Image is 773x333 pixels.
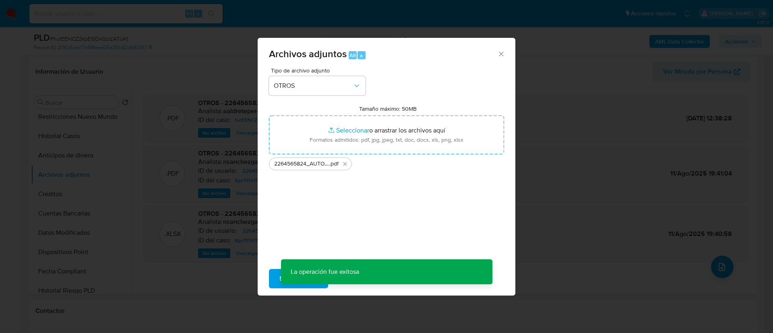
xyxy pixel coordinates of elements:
[329,160,339,168] span: .pdf
[281,259,369,284] p: La operación fue exitosa
[497,50,504,57] button: Cerrar
[269,47,347,61] span: Archivos adjuntos
[342,270,368,287] span: Cancelar
[279,270,318,287] span: Subir archivo
[359,105,417,112] label: Tamaño máximo: 50MB
[349,52,356,59] span: Alt
[269,269,328,288] button: Subir archivo
[269,76,366,95] button: OTROS
[360,52,363,59] span: a
[274,82,353,90] span: OTROS
[271,68,368,73] span: Tipo de archivo adjunto
[340,159,350,169] button: Eliminar 2264565824_AUTOTRANSPORTES DE CARGA TRESGUERRAS_AGOSTO 2025.pdf
[269,154,504,170] ul: Archivos seleccionados
[274,160,329,168] span: 2264565824_AUTOTRANSPORTES DE CARGA TRESGUERRAS_AGOSTO 2025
